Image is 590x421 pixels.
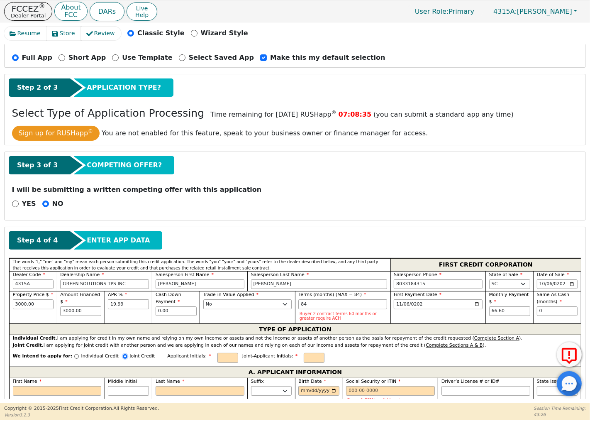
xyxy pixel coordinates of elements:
input: 0 [537,306,578,316]
span: Joint-Applicant Initials: [242,353,298,359]
span: Monthly Payment $ [489,292,529,304]
u: Complete Sections A & B [426,343,483,348]
span: User Role : [415,7,449,15]
span: You are not enabled for this feature, speak to your business owner or finance manager for access. [102,129,428,137]
span: Property Price $ [13,292,54,297]
span: Step 2 of 3 [17,83,58,93]
p: About [61,4,80,11]
span: Social Security or ITIN [346,379,400,384]
span: Step 3 of 3 [17,160,58,170]
p: Make this my default selection [270,53,385,63]
div: I am applying for credit in my own name and relying on my own income or assets and not the income... [13,335,578,342]
p: 43:26 [534,411,586,418]
span: State Issued [537,379,565,384]
span: Time remaining for [DATE] RUSHapp [210,110,336,118]
input: YYYY-MM-DD [537,279,578,289]
span: Step 4 of 4 [17,235,58,245]
button: Review [81,27,121,40]
span: COMPETING OFFER? [87,160,162,170]
input: YYYY-MM-DD [394,299,483,309]
span: Terms (months) (MAX = 84) [298,292,362,297]
button: 4315A:[PERSON_NAME] [485,5,586,18]
span: Last Name [156,379,184,384]
p: Dealer Portal [11,13,46,18]
p: Buyer 2 contract terms 60 months or greater require ACH [300,311,386,321]
span: 4315A: [493,7,517,15]
span: Salesperson First Name [156,272,214,277]
span: Middle Initial [108,379,137,384]
span: First Payment Date [394,292,441,297]
p: Short App [68,53,106,63]
p: Version 3.2.3 [4,412,159,418]
span: ENTER APP DATA [87,235,150,245]
span: Dealership Name [60,272,104,277]
span: Store [60,29,75,38]
span: Trade-in Value Applied [203,292,258,297]
button: Store [46,27,81,40]
input: 000-00-0000 [346,386,435,396]
p: Classic Style [137,28,185,38]
u: Complete Section A [474,335,519,341]
p: Copyright © 2015- 2025 First Credit Corporation. [4,405,159,412]
p: Full App [22,53,52,63]
button: AboutFCC [54,2,87,21]
p: Individual Credit [81,353,119,360]
p: Buyer 1 SSN Invalid Input [347,398,434,402]
span: Help [135,12,149,18]
p: NO [52,199,63,209]
input: xx.xx% [108,299,149,309]
p: Use Template [122,53,172,63]
span: Same As Cash (months) [537,292,570,304]
span: All Rights Reserved. [113,406,159,411]
span: TYPE OF APPLICATION [259,324,332,335]
p: Session Time Remaining: [534,405,586,411]
span: Dealer Code [13,272,45,277]
span: State of Sale [489,272,523,277]
button: Report Error to FCC [557,342,582,367]
div: The words "I," "me" and "my" mean each person submitting this credit application. The words "you"... [9,258,390,271]
span: (you can submit a standard app any time) [373,110,514,118]
p: Select Saved App [189,53,254,63]
sup: ® [332,110,336,115]
p: Wizard Style [201,28,248,38]
p: Primary [407,3,483,20]
span: Salesperson Last Name [251,272,309,277]
button: FCCEZ®Dealer Portal [4,2,52,21]
a: User Role:Primary [407,3,483,20]
span: Live [135,5,149,12]
p: FCC [61,12,80,18]
span: [PERSON_NAME] [493,7,572,15]
p: YES [22,199,36,209]
span: Review [94,29,115,38]
span: APPLICATION TYPE? [87,83,161,93]
strong: Joint Credit. [13,343,44,348]
input: YYYY-MM-DD [298,386,339,396]
span: Suffix [251,379,264,384]
div: I am applying for joint credit with another person and we are applying in each of our names and r... [13,342,578,349]
span: Cash Down Payment [156,292,181,304]
p: FCCEZ [11,5,46,13]
strong: Individual Credit. [13,335,57,341]
p: I will be submitting a written competing offer with this application [12,185,578,195]
span: A. APPLICANT INFORMATION [249,367,342,378]
span: First Name [13,379,42,384]
span: Salesperson Phone [394,272,441,277]
span: Driver’s License # or ID# [441,379,500,384]
input: Hint: 66.60 [489,306,530,316]
button: DARs [90,2,124,21]
span: Date of Sale [537,272,569,277]
span: Amount Financed $ [60,292,100,304]
h3: Select Type of Application Processing [12,107,205,120]
span: Sign up for RUSHapp [19,129,93,137]
span: 07:08:35 [339,110,372,118]
sup: ® [88,128,93,134]
span: APR % [108,292,127,297]
button: LiveHelp [127,2,157,21]
span: Applicant Initials: [167,353,211,359]
span: FIRST CREDIT CORPORATION [439,259,533,270]
span: Resume [17,29,41,38]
